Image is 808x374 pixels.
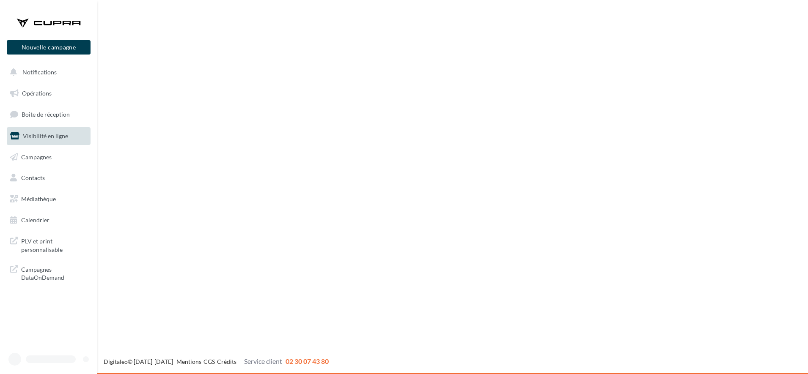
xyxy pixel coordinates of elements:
[203,358,215,365] a: CGS
[5,105,92,123] a: Boîte de réception
[5,169,92,187] a: Contacts
[5,190,92,208] a: Médiathèque
[5,148,92,166] a: Campagnes
[21,235,87,254] span: PLV et print personnalisable
[23,132,68,139] span: Visibilité en ligne
[176,358,201,365] a: Mentions
[217,358,236,365] a: Crédits
[21,264,87,282] span: Campagnes DataOnDemand
[7,40,91,55] button: Nouvelle campagne
[5,260,92,285] a: Campagnes DataOnDemand
[21,195,56,202] span: Médiathèque
[22,111,70,118] span: Boîte de réception
[5,232,92,257] a: PLV et print personnalisable
[244,357,282,365] span: Service client
[5,85,92,102] a: Opérations
[104,358,329,365] span: © [DATE]-[DATE] - - -
[21,174,45,181] span: Contacts
[5,63,89,81] button: Notifications
[104,358,128,365] a: Digitaleo
[22,90,52,97] span: Opérations
[21,216,49,224] span: Calendrier
[5,211,92,229] a: Calendrier
[286,357,329,365] span: 02 30 07 43 80
[5,127,92,145] a: Visibilité en ligne
[22,68,57,76] span: Notifications
[21,153,52,160] span: Campagnes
